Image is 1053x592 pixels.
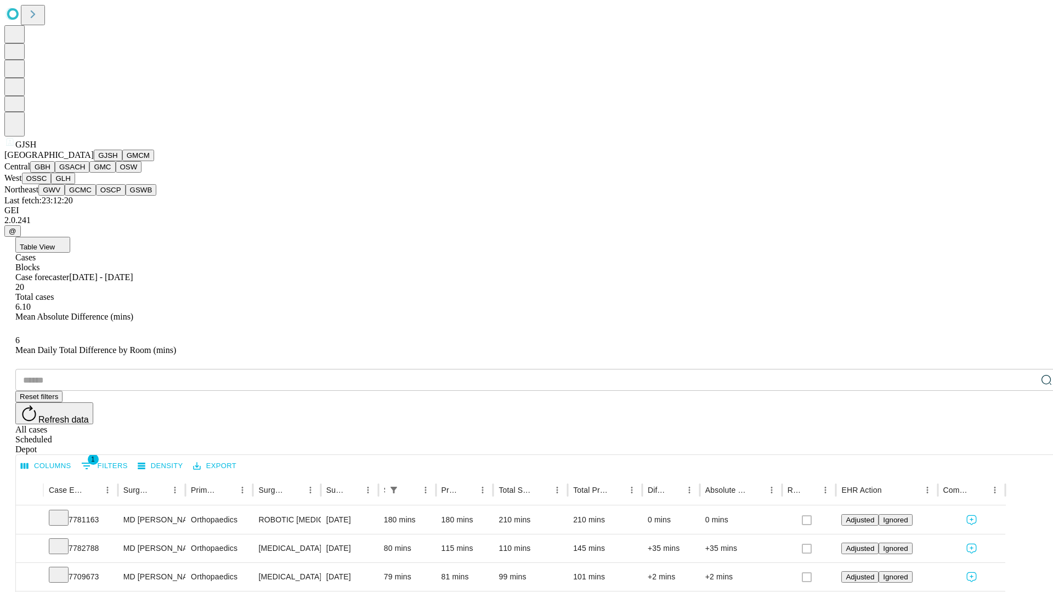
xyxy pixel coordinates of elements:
[258,486,286,494] div: Surgery Name
[84,482,100,498] button: Sort
[49,534,112,562] div: 7782788
[191,563,247,591] div: Orthopaedics
[30,161,55,173] button: GBH
[123,534,180,562] div: MD [PERSON_NAME] [PERSON_NAME] Md
[49,563,112,591] div: 7709673
[648,486,665,494] div: Difference
[116,161,142,173] button: OSW
[21,539,38,559] button: Expand
[879,571,912,583] button: Ignored
[841,543,879,554] button: Adjusted
[788,486,802,494] div: Resolved in EHR
[4,173,22,183] span: West
[4,150,94,160] span: [GEOGRAPHIC_DATA]
[326,563,373,591] div: [DATE]
[18,458,74,475] button: Select columns
[191,506,247,534] div: Orthopaedics
[96,184,126,196] button: OSCP
[879,543,912,554] button: Ignored
[648,563,694,591] div: +2 mins
[499,506,562,534] div: 210 mins
[573,534,637,562] div: 145 mins
[78,457,131,475] button: Show filters
[534,482,550,498] button: Sort
[49,486,83,494] div: Case Epic Id
[135,458,186,475] button: Density
[15,237,70,253] button: Table View
[20,243,55,251] span: Table View
[345,482,360,498] button: Sort
[4,196,73,205] span: Last fetch: 23:12:20
[4,185,38,194] span: Northeast
[9,227,16,235] span: @
[287,482,303,498] button: Sort
[648,506,694,534] div: 0 mins
[89,161,115,173] button: GMC
[69,272,133,282] span: [DATE] - [DATE]
[499,486,533,494] div: Total Scheduled Duration
[15,302,31,311] span: 6.10
[943,486,971,494] div: Comments
[384,563,431,591] div: 79 mins
[326,486,344,494] div: Surgery Date
[15,282,24,292] span: 20
[648,534,694,562] div: +35 mins
[841,571,879,583] button: Adjusted
[4,206,1049,215] div: GEI
[100,482,115,498] button: Menu
[705,534,777,562] div: +35 mins
[499,534,562,562] div: 110 mins
[818,482,833,498] button: Menu
[191,534,247,562] div: Orthopaedics
[841,486,881,494] div: EHR Action
[94,150,122,161] button: GJSH
[15,345,176,355] span: Mean Daily Total Difference by Room (mins)
[705,486,748,494] div: Absolute Difference
[384,506,431,534] div: 180 mins
[55,161,89,173] button: GSACH
[38,415,89,424] span: Refresh data
[573,563,637,591] div: 101 mins
[846,573,874,581] span: Adjusted
[802,482,818,498] button: Sort
[167,482,183,498] button: Menu
[326,506,373,534] div: [DATE]
[190,458,239,475] button: Export
[883,573,908,581] span: Ignored
[15,402,93,424] button: Refresh data
[88,454,99,465] span: 1
[573,506,637,534] div: 210 mins
[573,486,608,494] div: Total Predicted Duration
[15,292,54,301] span: Total cases
[235,482,250,498] button: Menu
[49,506,112,534] div: 7781163
[972,482,987,498] button: Sort
[879,514,912,526] button: Ignored
[883,482,898,498] button: Sort
[846,516,874,524] span: Adjusted
[126,184,157,196] button: GSWB
[384,534,431,562] div: 80 mins
[258,534,315,562] div: [MEDICAL_DATA] [MEDICAL_DATA]
[499,563,562,591] div: 99 mins
[705,563,777,591] div: +2 mins
[15,391,63,402] button: Reset filters
[4,225,21,237] button: @
[21,568,38,587] button: Expand
[51,173,75,184] button: GLH
[258,563,315,591] div: [MEDICAL_DATA] WITH [MEDICAL_DATA] REPAIR
[666,482,682,498] button: Sort
[326,534,373,562] div: [DATE]
[65,184,96,196] button: GCMC
[920,482,935,498] button: Menu
[21,511,38,530] button: Expand
[682,482,697,498] button: Menu
[191,486,218,494] div: Primary Service
[403,482,418,498] button: Sort
[460,482,475,498] button: Sort
[749,482,764,498] button: Sort
[123,506,180,534] div: MD [PERSON_NAME] [PERSON_NAME] Md
[123,486,151,494] div: Surgeon Name
[475,482,490,498] button: Menu
[386,482,401,498] button: Show filters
